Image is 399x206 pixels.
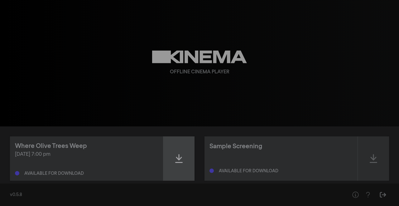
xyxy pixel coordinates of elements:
button: Sign Out [377,189,389,201]
div: v0.5.8 [10,192,337,198]
div: Offline Cinema Player [170,68,229,76]
div: Where Olive Trees Weep [15,141,87,151]
div: Available for download [24,171,84,176]
button: Help [349,189,362,201]
button: Help [362,189,374,201]
div: Sample Screening [209,142,262,151]
div: [DATE] 7:00 pm [15,151,158,158]
div: Available for download [219,169,278,173]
